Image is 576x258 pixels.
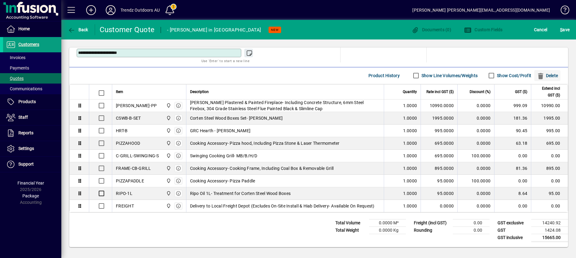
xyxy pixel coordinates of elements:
[426,88,454,95] span: Rate incl GST ($)
[403,178,417,184] span: 1.0000
[457,187,494,200] td: 0.0000
[411,27,451,32] span: Documents (0)
[425,178,454,184] div: 95.0000
[116,190,132,196] div: RIPO-1L
[411,226,453,234] td: Rounding
[403,103,417,109] span: 1.0000
[425,103,454,109] div: 10990.0000
[116,178,144,184] div: PIZZAPADDLE
[201,57,250,64] mat-hint: Use 'Enter' to start a new line
[271,28,279,32] span: NEW
[116,165,151,171] div: FRAME-CB-GRILL
[535,85,560,99] span: Extend incl GST ($)
[425,153,454,159] div: 695.0000
[116,203,134,209] div: FREIGHT
[560,27,563,32] span: S
[457,125,494,137] td: 0.0000
[6,65,29,70] span: Payments
[3,125,61,141] a: Reports
[403,88,417,95] span: Quantity
[369,226,406,234] td: 0.0000 Kg
[534,70,560,81] button: Delete
[68,27,88,32] span: Back
[116,153,159,159] div: C-GRILL-SWINGING-S
[532,24,549,35] button: Cancel
[403,115,417,121] span: 1.0000
[6,76,24,81] span: Quotes
[403,165,417,171] span: 1.0000
[165,127,172,134] span: Central
[165,102,172,109] span: Central
[403,128,417,134] span: 1.0000
[412,5,550,15] div: [PERSON_NAME] [PERSON_NAME][EMAIL_ADDRESS][DOMAIN_NAME]
[116,128,128,134] div: HRT-B
[3,21,61,37] a: Home
[410,24,453,35] button: Documents (0)
[531,112,568,125] td: 1995.00
[457,175,494,187] td: 100.0000
[463,24,504,35] button: Custom Fields
[494,187,531,200] td: 8.64
[190,165,334,171] span: Cooking Accessory- Cooking Frame, Including Coal Box & Removable Grill
[190,178,255,184] span: Cooking Accessory- Pizza Paddle
[101,5,120,16] button: Profile
[165,152,172,159] span: Central
[18,115,28,120] span: Staff
[559,24,571,35] button: Save
[534,70,563,81] app-page-header-button: Delete selection
[420,73,478,79] label: Show Line Volumes/Weights
[457,150,494,162] td: 100.0000
[369,219,406,226] td: 0.0000 M³
[531,187,568,200] td: 95.00
[425,128,454,134] div: 995.0000
[18,130,33,135] span: Reports
[403,190,417,196] span: 1.0000
[165,165,172,172] span: Central
[100,25,155,35] div: Customer Quote
[190,88,209,95] span: Description
[190,190,291,196] span: Ripo Oil 1L- Treatment for Corten Steel Wood Boxes
[81,5,101,16] button: Add
[494,175,531,187] td: 0.00
[494,150,531,162] td: 0.00
[18,26,30,31] span: Home
[534,25,547,35] span: Cancel
[190,140,340,146] span: Cooking Accessory- Pizza hood, Including Pizza Stone & Laser Thermometer
[470,88,490,95] span: Discount (%)
[425,140,454,146] div: 695.0000
[22,193,39,198] span: Package
[531,137,568,150] td: 695.00
[425,190,454,196] div: 95.0000
[531,234,568,241] td: 15665.00
[116,115,141,121] div: CSWB-B-SET
[496,73,531,79] label: Show Cost/Profit
[165,203,172,209] span: Central
[453,226,490,234] td: 0.00
[366,70,402,81] button: Product History
[425,115,454,121] div: 1995.0000
[531,125,568,137] td: 995.00
[531,226,568,234] td: 1424.08
[531,200,568,212] td: 0.00
[190,203,375,209] span: Delivery to Local Freight Depot (Excludes On-Site Install & Hiab Delivery- Available On Request)
[457,200,494,212] td: 0.0000
[18,99,36,104] span: Products
[17,181,44,185] span: Financial Year
[165,190,172,197] span: Central
[332,226,369,234] td: Total Weight
[120,5,160,15] div: Trendz Outdoors AU
[494,125,531,137] td: 90.45
[425,165,454,171] div: 895.0000
[494,200,531,212] td: 0.00
[3,110,61,125] a: Staff
[18,146,34,151] span: Settings
[116,88,123,95] span: Item
[494,162,531,175] td: 81.36
[332,219,369,226] td: Total Volume
[190,115,283,121] span: Corten Steel Wood Boxes Set- [PERSON_NAME]
[165,140,172,147] span: Central
[494,226,531,234] td: GST
[3,141,61,156] a: Settings
[531,99,568,112] td: 10990.00
[3,73,61,84] a: Quotes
